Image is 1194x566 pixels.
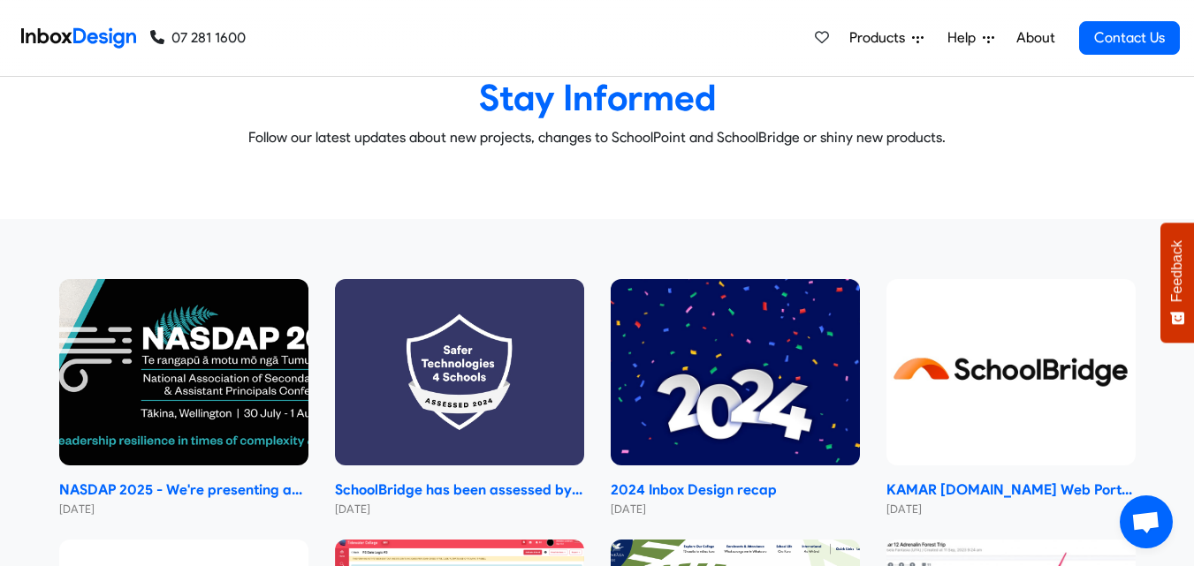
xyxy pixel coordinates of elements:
[59,501,308,517] small: [DATE]
[842,20,931,56] a: Products
[335,501,584,517] small: [DATE]
[886,479,1136,501] strong: KAMAR [DOMAIN_NAME] Web Portal 2024 Changeover
[1120,495,1173,548] a: Open chat
[335,479,584,501] strong: SchoolBridge has been assessed by Safer Technologies 4 Schools (ST4S)
[150,27,246,49] a: 07 281 1600
[940,20,1001,56] a: Help
[59,279,308,518] a: NASDAP 2025 - We're presenting about SchoolPoint and SchoolBridge NASDAP 2025 - We're presenting ...
[886,279,1136,466] img: KAMAR school.kiwi Web Portal 2024 Changeover
[886,501,1136,517] small: [DATE]
[1169,240,1185,302] span: Feedback
[45,75,1150,120] heading: Stay Informed
[59,279,308,466] img: NASDAP 2025 - We're presenting about SchoolPoint and SchoolBridge
[335,279,584,518] a: SchoolBridge has been assessed by Safer Technologies 4 Schools (ST4S) SchoolBridge has been asses...
[335,279,584,466] img: SchoolBridge has been assessed by Safer Technologies 4 Schools (ST4S)
[1160,223,1194,343] button: Feedback - Show survey
[59,479,308,501] strong: NASDAP 2025 - We're presenting about SchoolPoint and SchoolBridge
[611,279,860,518] a: 2024 Inbox Design recap 2024 Inbox Design recap [DATE]
[611,501,860,517] small: [DATE]
[1079,21,1180,55] a: Contact Us
[849,27,912,49] span: Products
[611,279,860,466] img: 2024 Inbox Design recap
[886,279,1136,518] a: KAMAR school.kiwi Web Portal 2024 Changeover KAMAR [DOMAIN_NAME] Web Portal 2024 Changeover [DATE]
[1011,20,1060,56] a: About
[611,479,860,501] strong: 2024 Inbox Design recap
[45,127,1150,148] p: Follow our latest updates about new projects, changes to SchoolPoint and SchoolBridge or shiny ne...
[947,27,983,49] span: Help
